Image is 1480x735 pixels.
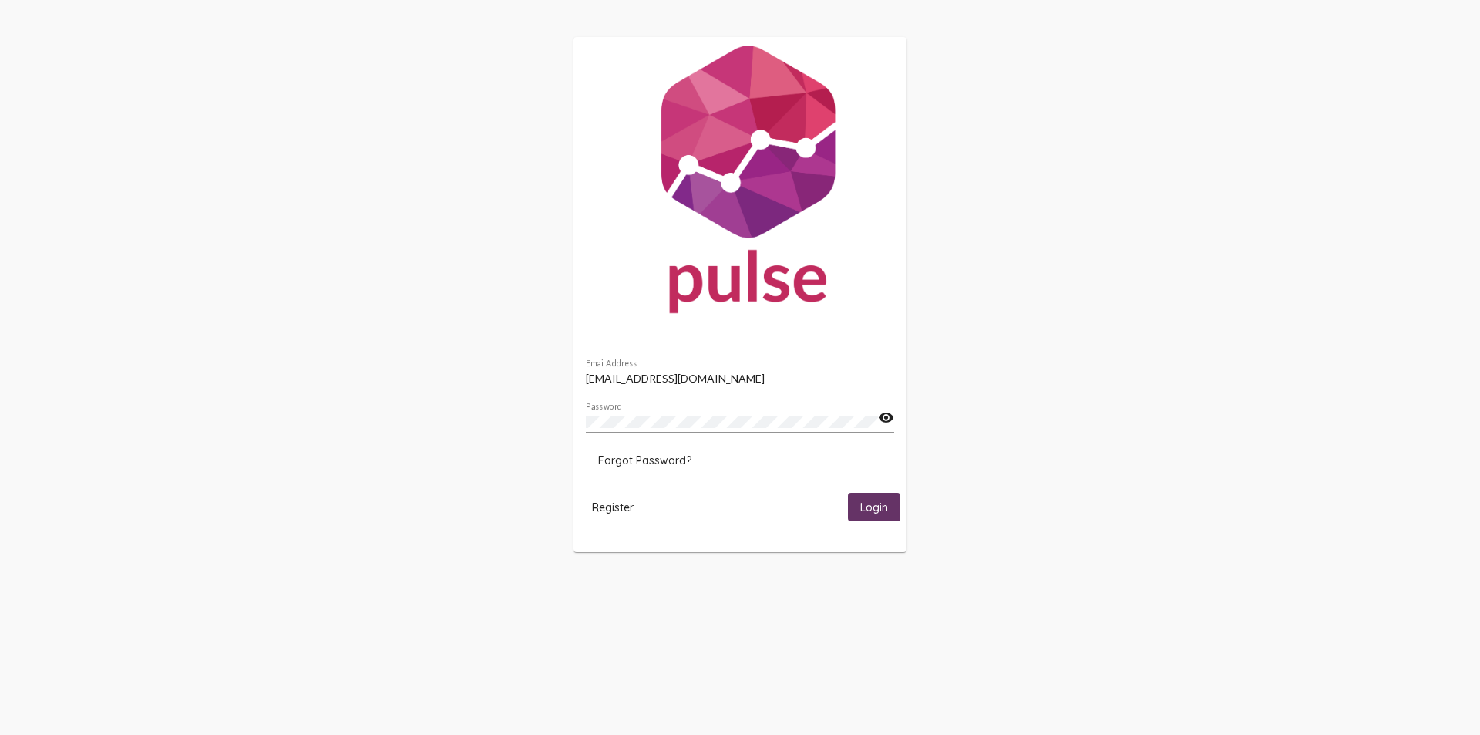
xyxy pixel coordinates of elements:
mat-icon: visibility [878,409,894,427]
button: Register [580,493,646,521]
span: Forgot Password? [598,453,691,467]
img: Pulse For Good Logo [573,37,906,329]
button: Login [848,493,900,521]
span: Login [860,501,888,514]
span: Register [592,501,634,514]
button: Forgot Password? [586,447,704,474]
